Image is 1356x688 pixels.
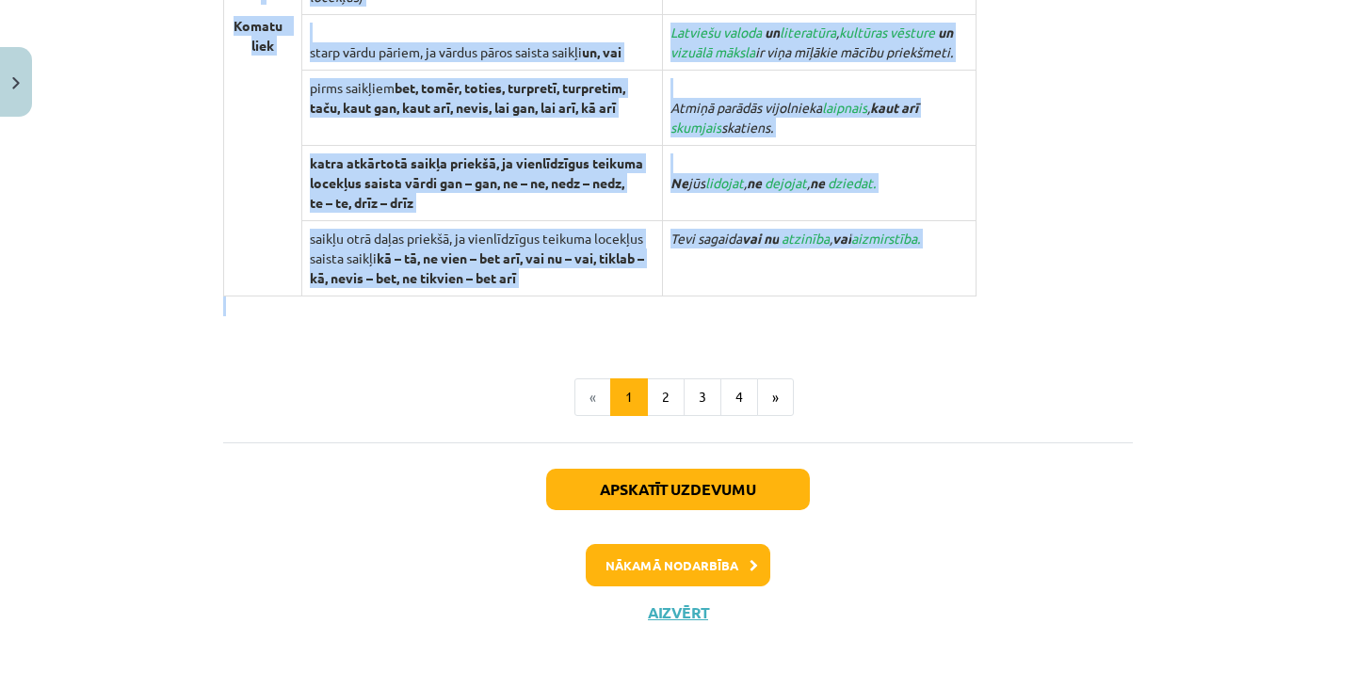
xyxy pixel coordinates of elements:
strong: vai nu [742,230,779,247]
strong: un [938,24,953,40]
button: 1 [610,378,648,416]
nav: Page navigation example [223,378,1133,416]
em: jūs , , [670,174,876,191]
button: 2 [647,378,685,416]
strong: bet, tomēr, toties, turpretī, turpretim, taču, kaut gan, kaut arī, nevis, lai gan, lai arī, kā arī [310,79,625,116]
strong: un, vai [582,43,621,60]
span: laipnais [822,99,867,116]
strong: ne [747,174,762,191]
strong: ne [810,174,825,191]
span: aizmirstība. [851,230,920,247]
span: atzinība [782,230,830,247]
span: Latviešu valoda [670,24,762,40]
span: dejojat [765,174,807,191]
em: , ir viņa mīļākie mācību priekšmeti. [670,24,953,60]
td: starp vārdu pāriem, ja vārdus pāros saista saikļi [301,15,662,71]
button: » [757,378,794,416]
button: Apskatīt uzdevumu [546,469,810,510]
button: Aizvērt [642,603,714,622]
strong: katra atkārtotā saikļa priekšā, ja vienlīdzīgus teikuma locekļus saista vārdi gan – gan, ne – ne,... [310,154,643,211]
button: Nākamā nodarbība [586,544,770,587]
span: literatūra [780,24,836,40]
span: vizuālā māksla [670,43,755,60]
img: icon-close-lesson-0947bae3869378f0d4975bcd49f059093ad1ed9edebbc8119c70593378902aed.svg [12,77,20,89]
span: kultūras vēsture [839,24,935,40]
strong: Komatu liek [234,17,291,54]
strong: Ne [670,174,688,191]
button: 4 [720,378,758,416]
span: skumjais [670,119,721,136]
span: lidojat [705,174,744,191]
p: pirms saikļiem [310,78,654,118]
strong: kā – tā, ne vien – bet arī, vai nu – vai, tiklab – kā, nevis – bet, ne tikvien – bet arī [310,249,644,286]
em: Tevi sagaida , [670,230,920,247]
span: dziedat. [828,174,876,191]
strong: un [765,24,780,40]
td: saikļu otrā daļas priekšā, ja vienlīdzīgus teikuma locekļus saista saikļi [301,221,662,296]
strong: vai [832,230,851,247]
strong: kaut arī [870,99,918,116]
em: Atmiņā parādās vijolnieka , skatiens. [670,99,918,136]
button: 3 [684,378,721,416]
